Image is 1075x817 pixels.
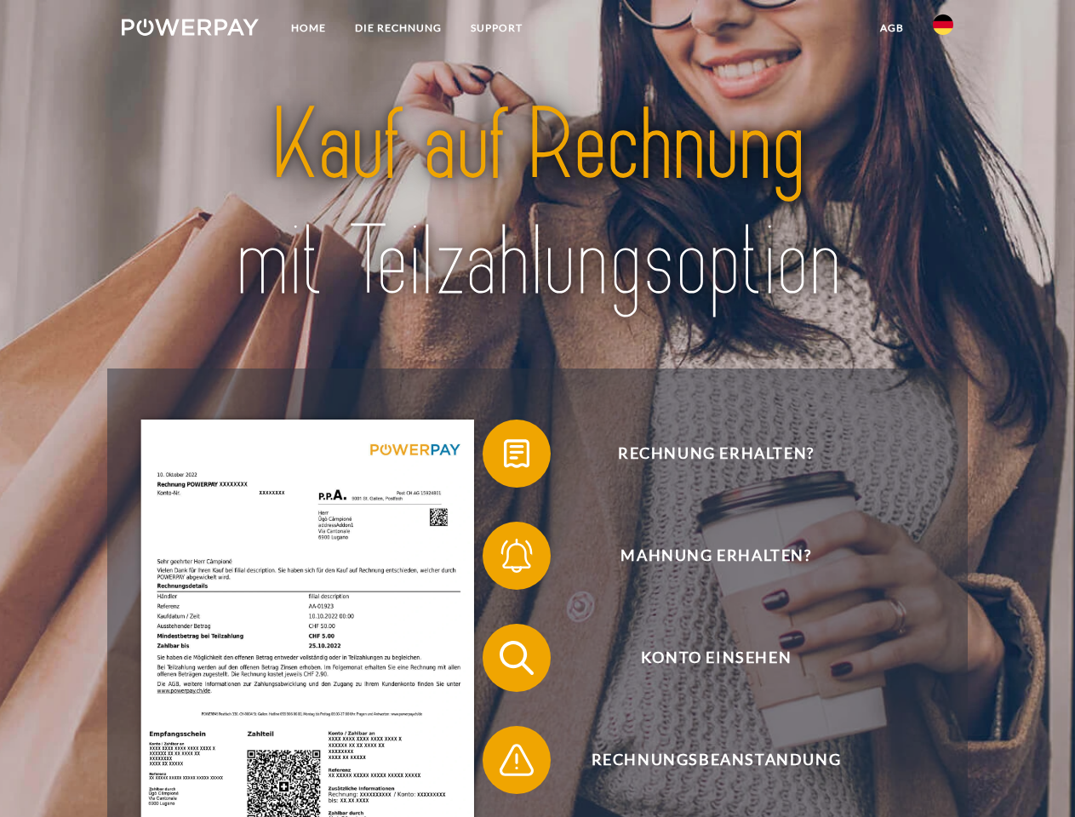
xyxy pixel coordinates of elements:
span: Rechnungsbeanstandung [507,726,924,794]
a: agb [866,13,918,43]
button: Mahnung erhalten? [483,522,925,590]
span: Konto einsehen [507,624,924,692]
img: de [933,14,953,35]
span: Mahnung erhalten? [507,522,924,590]
img: qb_warning.svg [495,739,538,781]
a: DIE RECHNUNG [340,13,456,43]
img: logo-powerpay-white.svg [122,19,259,36]
a: Home [277,13,340,43]
img: title-powerpay_de.svg [163,82,912,326]
a: SUPPORT [456,13,537,43]
button: Rechnung erhalten? [483,420,925,488]
img: qb_bell.svg [495,534,538,577]
img: qb_search.svg [495,637,538,679]
button: Rechnungsbeanstandung [483,726,925,794]
img: qb_bill.svg [495,432,538,475]
button: Konto einsehen [483,624,925,692]
span: Rechnung erhalten? [507,420,924,488]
